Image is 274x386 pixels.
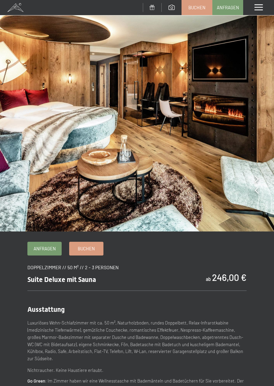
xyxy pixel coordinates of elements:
[70,242,103,255] a: Buchen
[78,246,95,252] span: Buchen
[27,264,119,270] span: Doppelzimmer // 50 m² // 2 - 3 Personen
[206,276,211,282] span: ab
[213,0,243,15] a: Anfragen
[217,4,239,11] span: Anfragen
[34,246,56,252] span: Anfragen
[27,378,45,384] strong: Go Green
[28,242,61,255] a: Anfragen
[27,275,96,284] span: Suite Deluxe mit Sauna
[27,367,247,374] p: Nichtraucher. Keine Haustiere erlaubt.
[182,0,212,15] a: Buchen
[188,4,206,11] span: Buchen
[27,319,247,362] p: Luxuriöses Wohn-Schlafzimmer mit ca. 50 m², Naturholzboden, rundes Doppelbett, Relax-Infrarotkabi...
[212,272,247,283] b: 246,00 €
[27,305,65,314] span: Ausstattung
